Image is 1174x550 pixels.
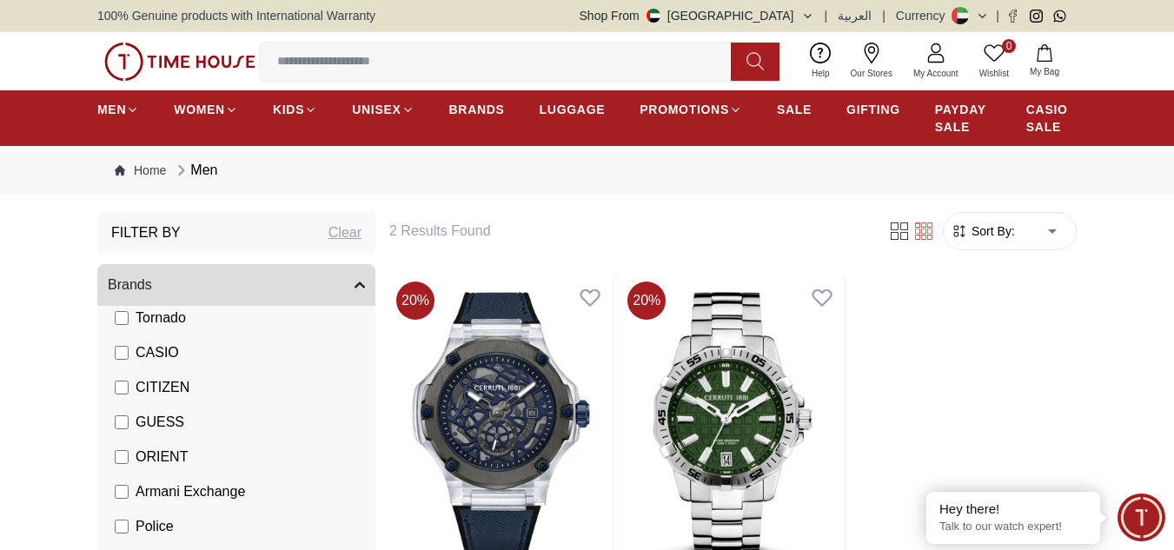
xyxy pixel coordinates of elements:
[580,7,814,24] button: Shop From[GEOGRAPHIC_DATA]
[1002,39,1016,53] span: 0
[396,282,434,320] span: 20 %
[1026,94,1077,142] a: CASIO SALE
[352,94,414,125] a: UNISEX
[801,39,840,83] a: Help
[951,222,1015,240] button: Sort By:
[136,412,184,433] span: GUESS
[136,308,186,328] span: Tornado
[777,94,812,125] a: SALE
[972,67,1016,80] span: Wishlist
[108,275,152,295] span: Brands
[1030,10,1043,23] a: Instagram
[97,146,1077,195] nav: Breadcrumb
[1023,65,1066,78] span: My Bag
[173,160,217,181] div: Men
[352,101,401,118] span: UNISEX
[115,381,129,394] input: CITIZEN
[97,101,126,118] span: MEN
[882,7,885,24] span: |
[969,39,1019,83] a: 0Wishlist
[846,94,900,125] a: GIFTING
[939,500,1087,518] div: Hey there!
[115,450,129,464] input: ORIENT
[136,516,174,537] span: Police
[1118,494,1165,541] div: Chat Widget
[111,222,181,243] h3: Filter By
[97,264,375,306] button: Brands
[136,342,179,363] span: CASIO
[640,94,742,125] a: PROMOTIONS
[627,282,666,320] span: 20 %
[115,520,129,533] input: Police
[640,101,729,118] span: PROMOTIONS
[104,43,255,81] img: ...
[115,415,129,429] input: GUESS
[136,481,245,502] span: Armani Exchange
[540,94,606,125] a: LUGGAGE
[389,221,866,242] h6: 2 Results Found
[540,101,606,118] span: LUGGAGE
[1053,10,1066,23] a: Whatsapp
[174,94,238,125] a: WOMEN
[136,447,188,467] span: ORIENT
[449,101,505,118] span: BRANDS
[1006,10,1019,23] a: Facebook
[97,7,375,24] span: 100% Genuine products with International Warranty
[115,311,129,325] input: Tornado
[896,7,952,24] div: Currency
[115,346,129,360] input: CASIO
[136,377,189,398] span: CITIZEN
[1019,41,1070,82] button: My Bag
[328,222,361,243] div: Clear
[115,485,129,499] input: Armani Exchange
[273,101,304,118] span: KIDS
[97,94,139,125] a: MEN
[939,520,1087,534] p: Talk to our watch expert!
[449,94,505,125] a: BRANDS
[846,101,900,118] span: GIFTING
[906,67,965,80] span: My Account
[968,222,1015,240] span: Sort By:
[825,7,828,24] span: |
[844,67,899,80] span: Our Stores
[838,7,872,24] button: العربية
[273,94,317,125] a: KIDS
[840,39,903,83] a: Our Stores
[174,101,225,118] span: WOMEN
[996,7,999,24] span: |
[935,94,992,142] a: PAYDAY SALE
[115,162,166,179] a: Home
[935,101,992,136] span: PAYDAY SALE
[777,101,812,118] span: SALE
[1026,101,1077,136] span: CASIO SALE
[647,9,660,23] img: United Arab Emirates
[805,67,837,80] span: Help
